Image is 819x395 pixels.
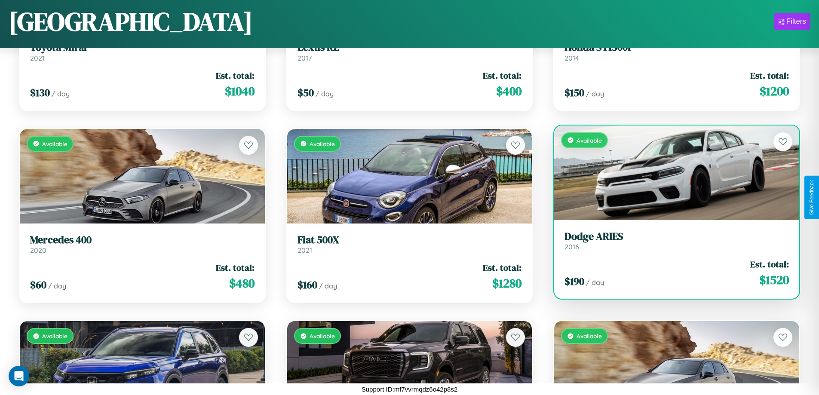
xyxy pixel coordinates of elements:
span: $ 480 [229,275,255,292]
span: Est. total: [750,258,789,270]
span: / day [48,282,66,290]
button: Filters [774,13,810,30]
span: Available [310,140,335,147]
a: Honda ST1300P2014 [564,41,789,62]
span: Available [310,332,335,340]
span: Est. total: [483,69,521,82]
span: $ 1040 [225,83,255,100]
span: $ 1520 [759,271,789,288]
span: $ 60 [30,278,46,292]
h3: Mercedes 400 [30,234,255,246]
span: / day [586,89,604,98]
span: $ 1280 [492,275,521,292]
a: Dodge ARIES2016 [564,230,789,251]
span: / day [52,89,70,98]
span: 2020 [30,246,46,254]
span: $ 1200 [760,83,789,100]
h1: [GEOGRAPHIC_DATA] [9,4,253,39]
span: / day [319,282,337,290]
span: $ 130 [30,86,50,100]
a: Lexus RZ2017 [298,41,522,62]
span: $ 160 [298,278,317,292]
div: Filters [786,17,806,26]
span: 2017 [298,54,312,62]
h3: Dodge ARIES [564,230,789,243]
h3: Lexus RZ [298,41,522,54]
h3: Fiat 500X [298,234,522,246]
h3: Toyota Mirai [30,41,255,54]
a: Mercedes 4002020 [30,234,255,255]
a: Toyota Mirai2021 [30,41,255,62]
span: 2021 [30,54,45,62]
span: $ 400 [496,83,521,100]
span: 2014 [564,54,579,62]
span: Available [42,140,67,147]
span: Est. total: [750,69,789,82]
div: Give Feedback [809,180,815,215]
span: Est. total: [216,261,255,274]
span: Available [42,332,67,340]
span: / day [586,278,604,287]
span: Est. total: [483,261,521,274]
span: $ 150 [564,86,584,100]
span: Est. total: [216,69,255,82]
span: $ 190 [564,274,584,288]
span: Available [577,332,602,340]
h3: Honda ST1300P [564,41,789,54]
a: Fiat 500X2021 [298,234,522,255]
span: $ 50 [298,86,314,100]
span: 2021 [298,246,312,254]
span: 2016 [564,242,579,251]
span: / day [316,89,334,98]
p: Support ID: mf7vvrmqdz6o42p8s2 [362,383,457,395]
div: Open Intercom Messenger [9,366,29,386]
span: Available [577,137,602,144]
